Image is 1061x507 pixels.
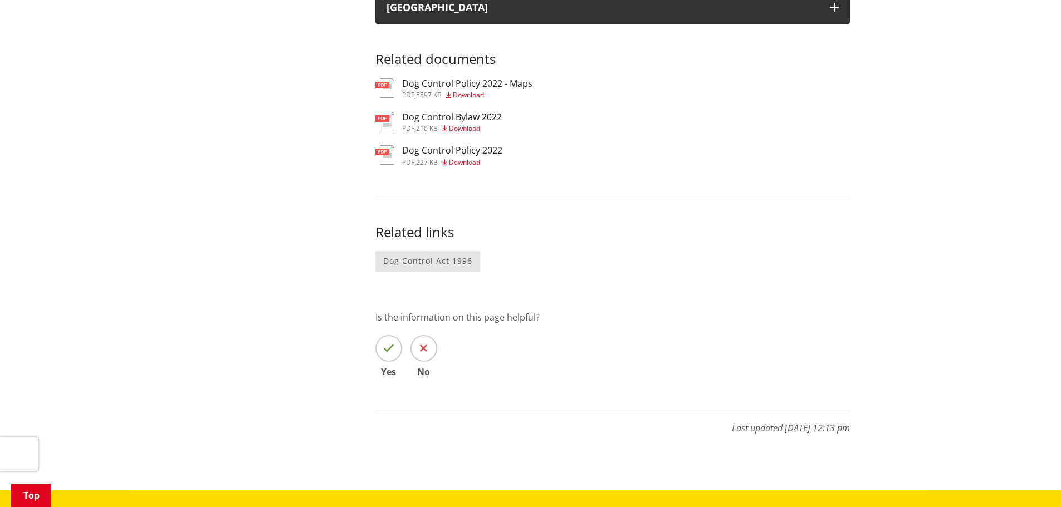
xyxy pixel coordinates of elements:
span: Download [449,157,480,167]
span: 210 KB [416,124,438,133]
p: Is the information on this page helpful? [375,311,850,324]
a: Dog Control Bylaw 2022 pdf,210 KB Download [375,112,502,132]
h3: Dog Control Policy 2022 [402,145,502,156]
span: 227 KB [416,157,438,167]
img: document-pdf.svg [375,78,394,98]
iframe: Messenger Launcher [1010,460,1050,500]
a: Top [11,484,51,507]
h3: Related documents [375,35,850,67]
span: 5597 KB [416,90,442,100]
div: , [402,125,502,132]
span: No [410,367,437,376]
span: Yes [375,367,402,376]
img: document-pdf.svg [375,145,394,165]
div: , [402,159,502,166]
span: pdf [402,157,414,167]
img: document-pdf.svg [375,112,394,131]
span: pdf [402,90,414,100]
h3: Dog Control Bylaw 2022 [402,112,502,122]
span: pdf [402,124,414,133]
a: Dog Control Policy 2022 - Maps pdf,5597 KB Download [375,78,532,99]
h3: [GEOGRAPHIC_DATA] [387,2,819,13]
a: Dog Control Policy 2022 pdf,227 KB Download [375,145,502,165]
h3: Dog Control Policy 2022 - Maps [402,78,532,89]
span: Download [449,124,480,133]
span: Download [453,90,484,100]
a: Dog Control Act 1996 [375,251,480,272]
h3: Related links [375,224,850,240]
div: , [402,92,532,99]
p: Last updated [DATE] 12:13 pm [375,410,850,435]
